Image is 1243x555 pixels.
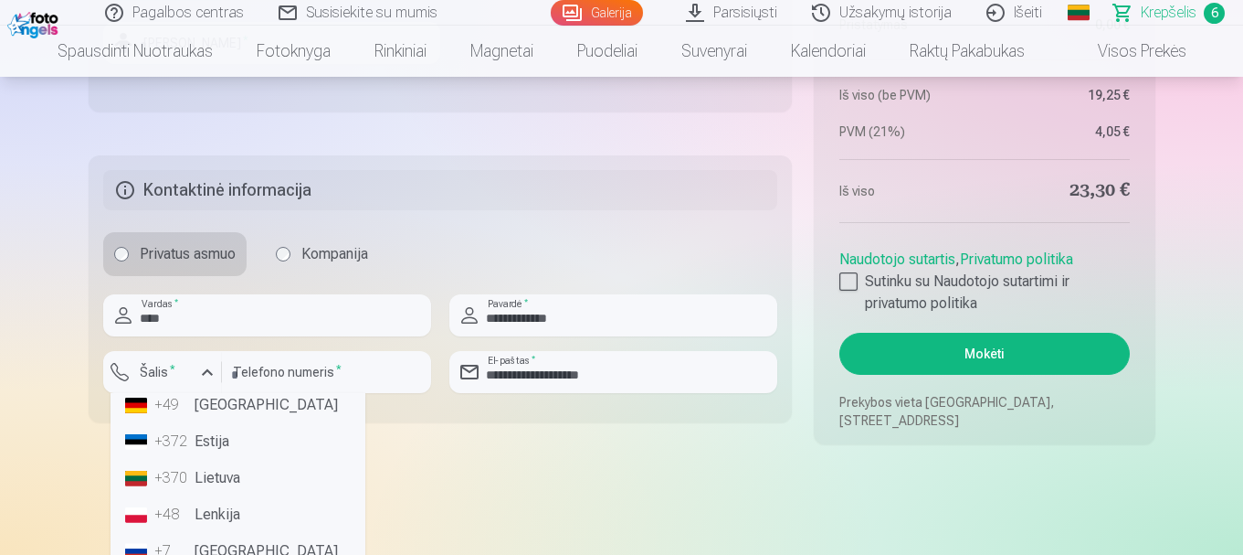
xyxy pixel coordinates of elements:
[994,86,1130,104] dd: 19,25 €
[103,232,247,276] label: Privatus asmuo
[265,232,379,276] label: Kompanija
[276,247,290,261] input: Kompanija
[36,26,235,77] a: Spausdinti nuotraukas
[960,251,1073,268] a: Privatumo politika
[839,123,975,141] dt: PVM (21%)
[154,431,191,453] div: +372
[839,251,955,268] a: Naudotojo sutartis
[235,26,353,77] a: Fotoknyga
[118,496,358,533] li: Lenkija
[7,7,63,38] img: /fa2
[103,351,222,393] button: Šalis*
[994,178,1130,204] dd: 23,30 €
[839,271,1129,315] label: Sutinku su Naudotojo sutartimi ir privatumo politika
[448,26,555,77] a: Magnetai
[118,460,358,496] li: Lietuva
[154,394,191,416] div: +49
[132,363,183,381] label: Šalis
[839,178,975,204] dt: Iš viso
[1047,26,1208,77] a: Visos prekės
[353,26,448,77] a: Rinkiniai
[555,26,659,77] a: Puodeliai
[839,241,1129,315] div: ,
[1204,3,1225,24] span: 6
[994,123,1130,141] dd: 4,05 €
[154,467,191,489] div: +370
[839,393,1129,430] p: Prekybos vieta [GEOGRAPHIC_DATA], [STREET_ADDRESS]
[659,26,769,77] a: Suvenyrai
[103,170,778,210] h5: Kontaktinė informacija
[114,247,129,261] input: Privatus asmuo
[154,504,191,526] div: +48
[888,26,1047,77] a: Raktų pakabukas
[118,423,358,460] li: Estija
[769,26,888,77] a: Kalendoriai
[1141,2,1196,24] span: Krepšelis
[839,333,1129,375] button: Mokėti
[118,387,358,423] li: [GEOGRAPHIC_DATA]
[839,86,975,104] dt: Iš viso (be PVM)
